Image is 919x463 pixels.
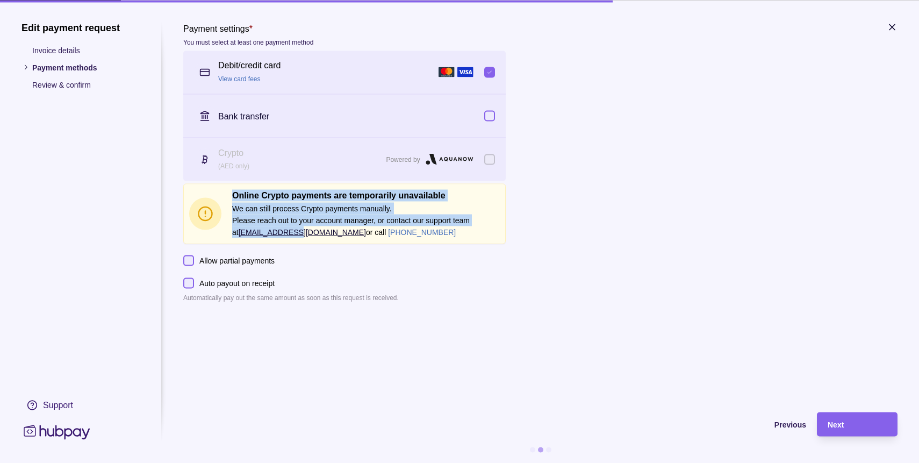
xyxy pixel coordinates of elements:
[183,38,313,46] p: You must select at least one payment method
[32,61,140,73] p: Payment methods
[218,75,261,83] a: View card fees
[774,421,806,429] span: Previous
[183,291,506,303] p: Automatically pay out the same amount as soon as this request is received.
[199,277,275,289] p: Auto payout on receipt
[817,412,898,436] button: Next
[32,44,140,56] p: Invoice details
[828,421,844,429] span: Next
[183,22,313,48] label: Payment settings
[388,227,456,236] a: [PHONE_NUMBER]
[199,254,275,266] p: Allow partial payments
[239,227,366,236] a: [EMAIL_ADDRESS][DOMAIN_NAME]
[232,189,500,201] h2: Online Crypto payments are temporarily unavailable
[218,147,380,159] p: Crypto
[232,202,500,238] p: We can still process Crypto payments manually. Please reach out to your account manager, or conta...
[183,24,249,33] p: Payment settings
[218,60,281,72] p: Debit/credit card
[21,22,140,33] h1: Edit payment request
[386,153,420,165] p: Powered by
[32,79,140,90] p: Review & confirm
[218,160,380,172] p: (AED only)
[21,394,140,416] a: Support
[43,399,73,411] div: Support
[183,412,806,436] button: Previous
[218,111,269,120] p: Bank transfer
